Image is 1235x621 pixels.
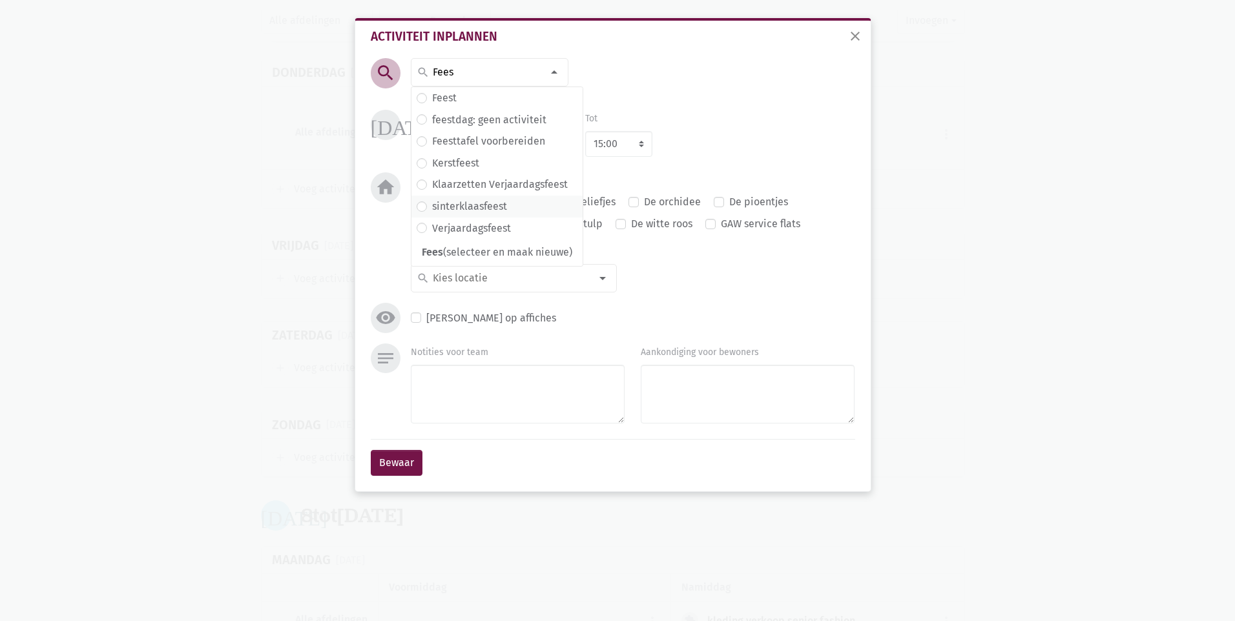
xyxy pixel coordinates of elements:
label: Tot [585,112,597,126]
i: [DATE] [371,114,437,135]
span: (selecteer en maak nieuwe) [411,244,583,261]
button: sluiten [842,23,868,52]
span: close [847,28,863,44]
label: Klaarzetten Verjaardagsfeest [432,176,568,193]
label: sinterklaasfeest [432,198,507,215]
label: De tulp [568,216,603,232]
label: Aankondiging voor bewoners [641,345,759,360]
div: Activiteit inplannen [371,31,855,43]
i: home [375,177,396,198]
label: Feest [432,90,457,107]
label: GAW service flats [721,216,800,232]
label: De orchidee [644,194,701,210]
label: Verjaardagsfeest [432,220,511,237]
button: Bewaar [371,450,422,476]
i: visibility [375,307,396,328]
label: De pioentjes [729,194,788,210]
input: Kies locatie [431,270,590,287]
label: Feesttafel voorbereiden [432,133,545,150]
i: notes [375,348,396,369]
label: De witte roos [631,216,692,232]
label: [PERSON_NAME] op affiches [426,310,556,327]
label: Kerstfeest [432,155,479,172]
label: feestdag: geen activiteit [432,112,546,128]
span: Fees [422,246,443,258]
label: Notities voor team [411,345,488,360]
i: search [375,63,396,83]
